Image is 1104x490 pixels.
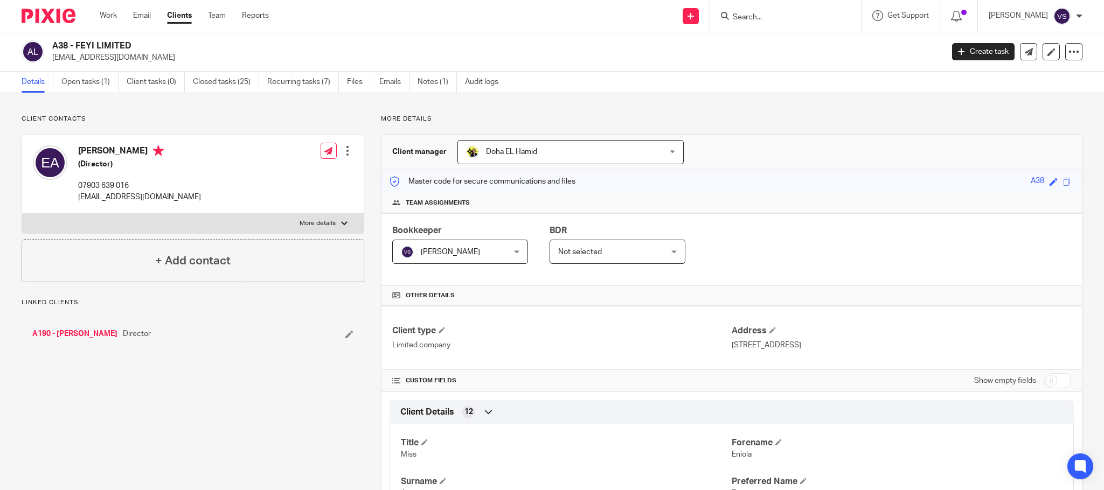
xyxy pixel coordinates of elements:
[732,13,829,23] input: Search
[242,10,269,21] a: Reports
[952,43,1015,60] a: Create task
[78,145,201,159] h4: [PERSON_NAME]
[100,10,117,21] a: Work
[347,72,371,93] a: Files
[464,407,473,417] span: 12
[466,145,479,158] img: Doha-Starbridge.jpg
[127,72,185,93] a: Client tasks (0)
[267,72,339,93] a: Recurring tasks (7)
[153,145,164,156] i: Primary
[193,72,259,93] a: Closed tasks (25)
[32,328,117,339] a: A190 - [PERSON_NAME]
[558,248,602,256] span: Not selected
[401,437,732,449] h4: Title
[406,199,470,207] span: Team assignments
[401,451,416,458] span: Miss
[381,115,1082,123] p: More details
[732,340,1071,351] p: [STREET_ADDRESS]
[974,375,1036,386] label: Show empty fields
[22,9,75,23] img: Pixie
[392,340,732,351] p: Limited company
[52,52,936,63] p: [EMAIL_ADDRESS][DOMAIN_NAME]
[732,451,752,458] span: Eniola
[155,253,231,269] h4: + Add contact
[421,248,480,256] span: [PERSON_NAME]
[732,325,1071,337] h4: Address
[78,159,201,170] h5: (Director)
[78,180,201,191] p: 07903 639 016
[392,226,442,235] span: Bookkeeper
[78,192,201,202] p: [EMAIL_ADDRESS][DOMAIN_NAME]
[465,72,506,93] a: Audit logs
[732,437,1063,449] h4: Forename
[550,226,567,235] span: BDR
[22,40,44,63] img: svg%3E
[392,146,447,157] h3: Client manager
[208,10,226,21] a: Team
[732,476,1063,487] h4: Preferred Name
[418,72,457,93] a: Notes (1)
[1031,176,1044,188] div: A38
[22,298,364,307] p: Linked clients
[379,72,409,93] a: Emails
[887,12,929,19] span: Get Support
[167,10,192,21] a: Clients
[392,325,732,337] h4: Client type
[52,40,759,52] h2: A38 - FEYI LIMITED
[61,72,119,93] a: Open tasks (1)
[123,328,151,339] span: Director
[22,72,53,93] a: Details
[406,291,455,300] span: Other details
[989,10,1048,21] p: [PERSON_NAME]
[300,219,336,228] p: More details
[33,145,67,180] img: svg%3E
[1053,8,1071,25] img: svg%3E
[400,407,454,418] span: Client Details
[401,476,732,487] h4: Surname
[401,246,414,258] img: svg%3E
[133,10,151,21] a: Email
[486,148,537,156] span: Doha EL Hamid
[390,176,575,187] p: Master code for secure communications and files
[22,115,364,123] p: Client contacts
[392,376,732,385] h4: CUSTOM FIELDS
